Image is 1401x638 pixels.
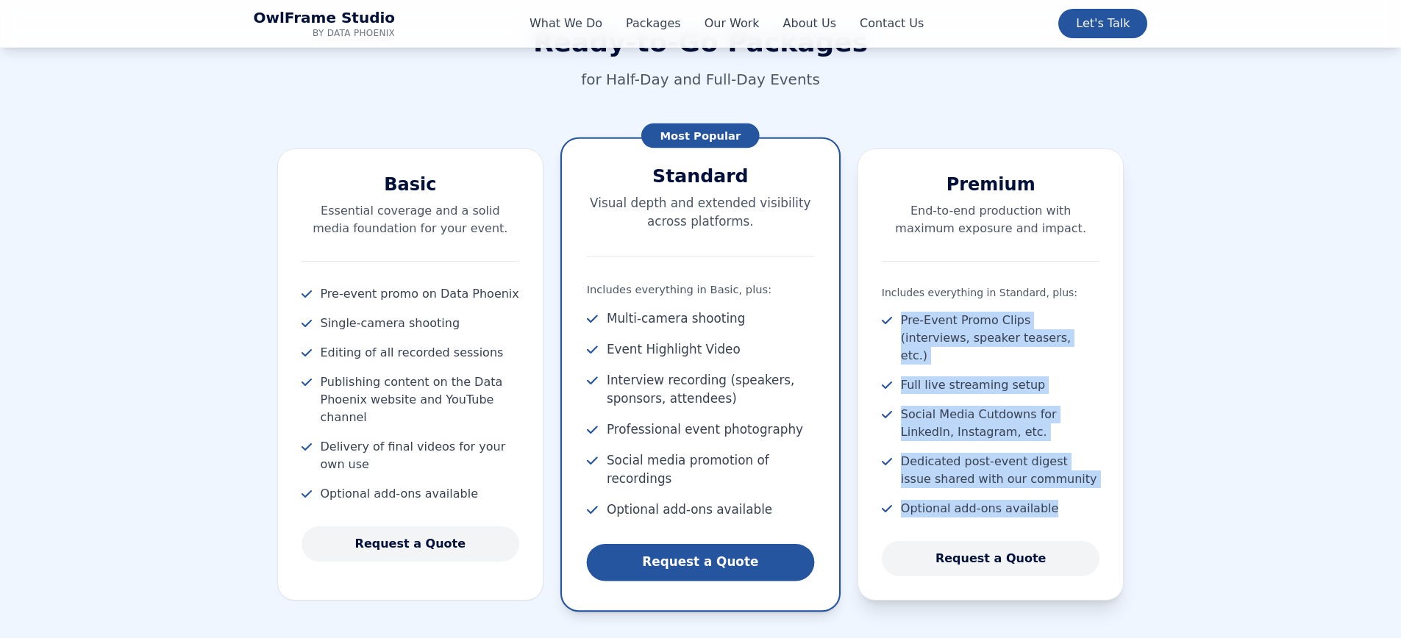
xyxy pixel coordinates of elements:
a: What We Do [530,15,602,32]
a: OwlFrame Studio Home [254,9,396,39]
a: About Us [783,15,836,32]
span: Pre-event promo on Data Phoenix [321,285,519,303]
span: Optional add-ons available [607,501,772,519]
a: Request a Quote [882,541,1100,576]
span: Dedicated post-event digest issue shared with our community [901,453,1100,488]
p: for Half-Day and Full-Day Events [254,69,1148,90]
span: by Data Phoenix [254,27,396,39]
span: Publishing content on the Data Phoenix website and YouTube channel [321,373,520,426]
a: Request a Quote [587,544,814,581]
span: Professional event photography [607,420,803,439]
a: Request a Quote [302,526,520,562]
a: Packages [626,15,681,32]
span: Social Media Cutdowns for LinkedIn, Instagram, etc. [901,406,1100,441]
p: End-to-end production with maximum exposure and impact. [882,202,1100,237]
span: Optional add-ons available [901,500,1059,517]
p: Includes everything in Standard, plus: [882,285,1100,300]
h3: Standard [587,163,814,188]
a: Let's Talk [1058,9,1147,38]
h3: Premium [882,173,1100,196]
span: Multi-camera shooting [607,309,745,328]
span: Most Popular [641,123,759,148]
span: Event Highlight Video [607,340,741,359]
span: Optional add-ons available [321,485,479,503]
span: Pre-Event Promo Clips (interviews, speaker teasers, etc.) [901,312,1100,365]
h3: Basic [302,173,520,196]
span: OwlFrame Studio [254,9,396,27]
p: Includes everything in Basic, plus: [587,282,814,297]
span: Single-camera shooting [321,315,460,332]
a: Contact Us [860,15,924,32]
span: Social media promotion of recordings [607,451,814,488]
span: Delivery of final videos for your own use [321,438,520,473]
a: Our Work [705,15,760,32]
p: Essential coverage and a solid media foundation for your event. [302,202,520,237]
span: Full live streaming setup [901,376,1045,394]
span: Interview recording (speakers, sponsors, attendees) [607,371,814,408]
p: Visual depth and extended visibility across platforms. [587,194,814,231]
span: Editing of all recorded sessions [321,344,504,362]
